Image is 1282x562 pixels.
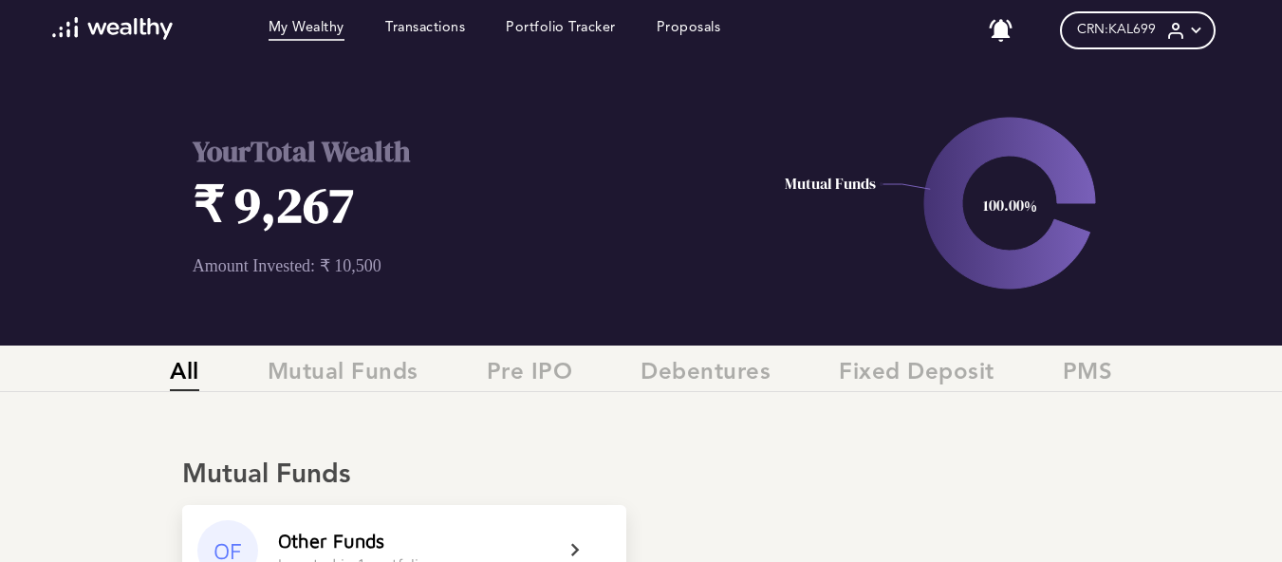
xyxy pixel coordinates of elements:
img: wl-logo-white.svg [52,17,173,40]
span: Debentures [641,360,771,391]
a: Proposals [657,20,721,41]
div: Other Funds [278,530,384,552]
span: All [170,360,199,391]
a: Portfolio Tracker [506,20,616,41]
div: Mutual Funds [182,459,1100,492]
text: 100.00% [982,195,1036,215]
h1: ₹ 9,267 [193,171,737,238]
span: Pre IPO [487,360,573,391]
span: Fixed Deposit [839,360,994,391]
span: Mutual Funds [268,360,418,391]
a: Transactions [385,20,465,41]
span: PMS [1063,360,1113,391]
h2: Your Total Wealth [193,132,737,171]
p: Amount Invested: ₹ 10,500 [193,255,737,276]
text: Mutual Funds [785,173,876,194]
a: My Wealthy [269,20,344,41]
span: CRN: KAL699 [1077,22,1156,38]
